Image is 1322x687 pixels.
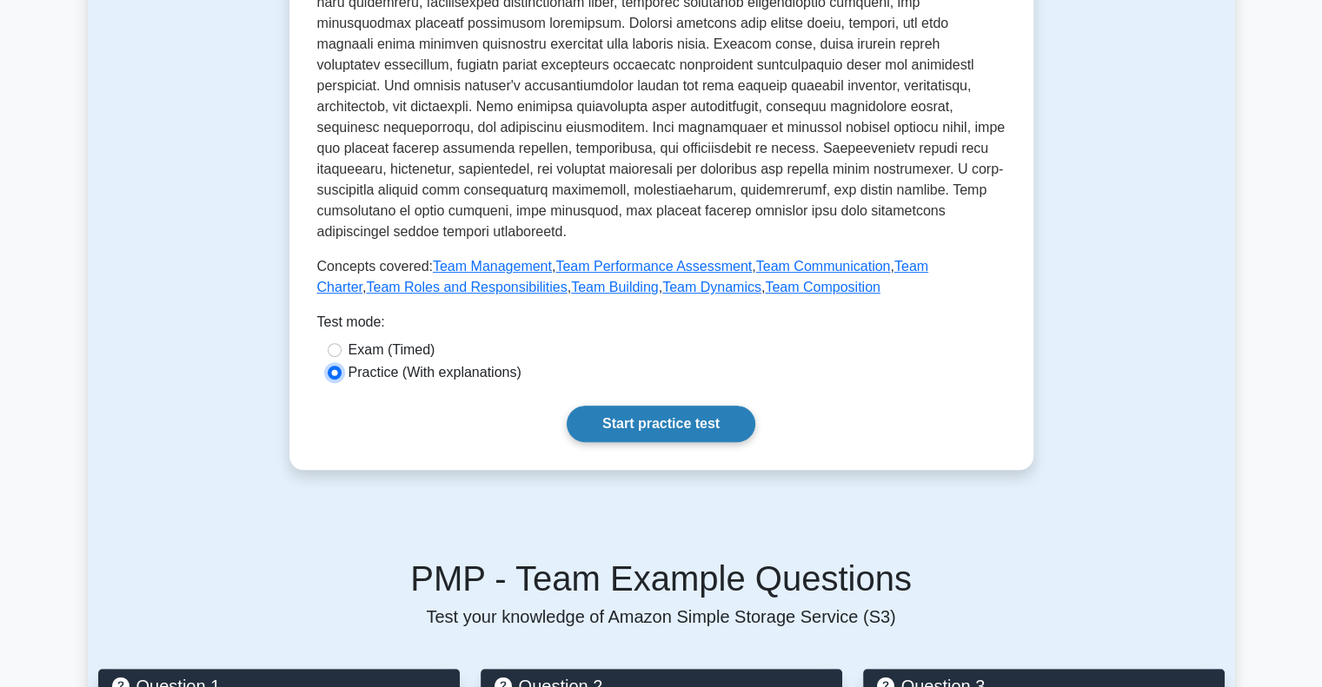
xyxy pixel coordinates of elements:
[662,280,761,294] a: Team Dynamics
[317,256,1006,298] p: Concepts covered: , , , , , , ,
[349,340,435,360] label: Exam (Timed)
[765,280,880,294] a: Team Composition
[349,362,521,383] label: Practice (With explanations)
[366,280,567,294] a: Team Roles and Responsibilities
[433,259,552,274] a: Team Management
[567,406,755,442] a: Start practice test
[756,259,891,274] a: Team Communication
[571,280,659,294] a: Team Building
[98,606,1225,627] p: Test your knowledge of Amazon Simple Storage Service (S3)
[317,312,1006,340] div: Test mode:
[555,259,752,274] a: Team Performance Assessment
[98,558,1225,599] h5: PMP - Team Example Questions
